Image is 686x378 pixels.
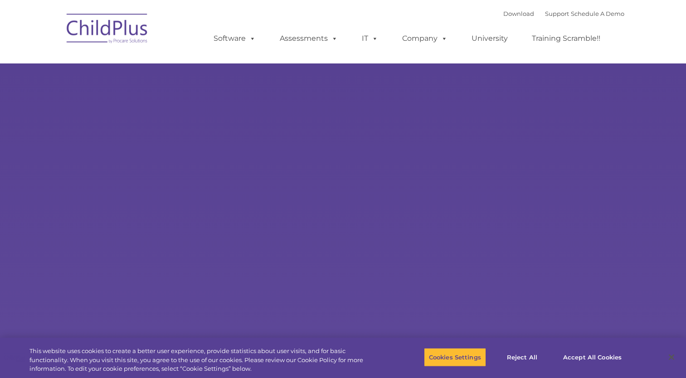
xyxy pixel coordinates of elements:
button: Cookies Settings [424,348,486,367]
font: | [503,10,624,17]
a: Company [393,29,457,48]
button: Reject All [494,348,550,367]
div: This website uses cookies to create a better user experience, provide statistics about user visit... [29,347,377,373]
img: ChildPlus by Procare Solutions [62,7,153,53]
a: Training Scramble!! [523,29,609,48]
a: University [462,29,517,48]
a: Software [204,29,265,48]
button: Accept All Cookies [558,348,627,367]
a: Support [545,10,569,17]
a: Schedule A Demo [571,10,624,17]
a: Download [503,10,534,17]
a: IT [353,29,387,48]
button: Close [662,347,681,367]
a: Assessments [271,29,347,48]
